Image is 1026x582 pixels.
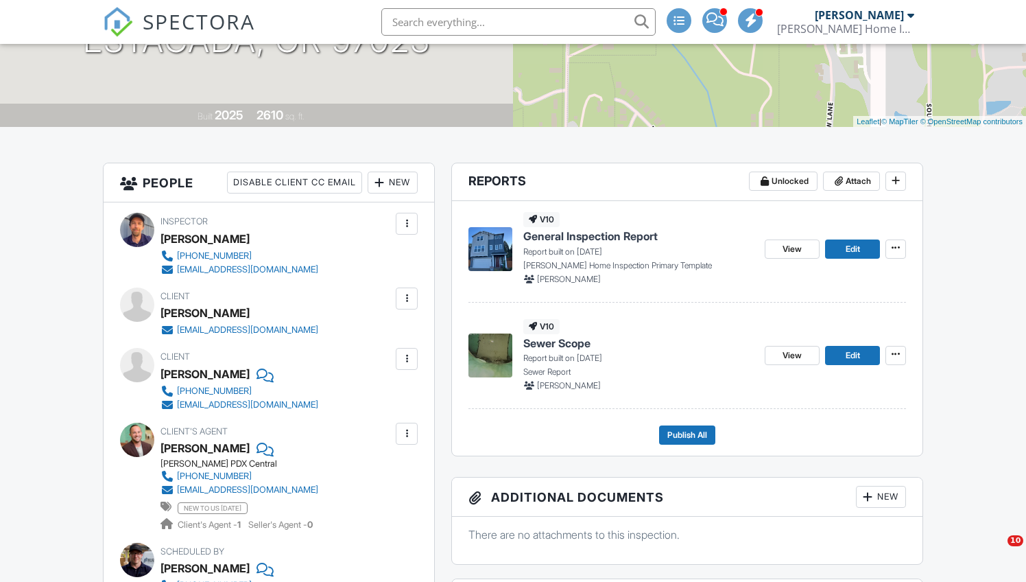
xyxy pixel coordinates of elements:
p: There are no attachments to this inspection. [468,527,906,542]
div: Murphy Home Inspection [777,22,914,36]
span: SPECTORA [143,7,255,36]
div: [EMAIL_ADDRESS][DOMAIN_NAME] [177,485,318,496]
div: 2610 [256,108,283,122]
span: Seller's Agent - [248,520,313,530]
span: Inspector [160,216,208,226]
a: [EMAIL_ADDRESS][DOMAIN_NAME] [160,483,318,497]
a: SPECTORA [103,19,255,47]
span: Client [160,351,190,362]
strong: 0 [307,520,313,530]
iframe: Intercom live chat [979,535,1012,568]
div: [EMAIL_ADDRESS][DOMAIN_NAME] [177,325,318,336]
a: [EMAIL_ADDRESS][DOMAIN_NAME] [160,263,318,277]
h3: Additional Documents [452,478,922,517]
a: [PHONE_NUMBER] [160,249,318,263]
div: New [856,486,906,508]
strong: 1 [237,520,241,530]
div: [PHONE_NUMBER] [177,471,252,482]
div: [PERSON_NAME] [160,364,250,384]
a: Leaflet [857,117,879,126]
span: Client [160,291,190,301]
input: Search everything... [381,8,656,36]
div: [EMAIL_ADDRESS][DOMAIN_NAME] [177,264,318,275]
div: [PHONE_NUMBER] [177,386,252,397]
a: [PHONE_NUMBER] [160,469,318,483]
a: [PHONE_NUMBER] [160,384,318,398]
span: Built [198,111,213,121]
div: [PERSON_NAME] PDX Central [160,458,329,469]
span: 10 [1007,535,1023,546]
span: Scheduled By [160,546,224,557]
h3: People [104,163,435,202]
span: new to us [DATE] [178,502,248,513]
div: | [853,116,1026,128]
a: © OpenStreetMap contributors [920,117,1023,126]
div: [PERSON_NAME] [160,558,250,579]
a: [PERSON_NAME] [160,438,250,458]
div: 2025 [215,108,243,122]
div: [EMAIL_ADDRESS][DOMAIN_NAME] [177,399,318,410]
span: sq. ft. [285,111,305,121]
div: Disable Client CC Email [227,172,362,194]
div: [PERSON_NAME] [160,303,250,323]
a: [EMAIL_ADDRESS][DOMAIN_NAME] [160,323,318,337]
a: © MapTiler [881,117,918,126]
div: New [368,172,418,194]
a: [EMAIL_ADDRESS][DOMAIN_NAME] [160,398,318,412]
div: [PERSON_NAME] [160,229,250,249]
div: [PERSON_NAME] [815,8,904,22]
span: Client's Agent - [178,520,243,530]
img: The Best Home Inspection Software - Spectora [103,7,133,37]
span: Client's Agent [160,426,228,436]
div: [PHONE_NUMBER] [177,251,252,261]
